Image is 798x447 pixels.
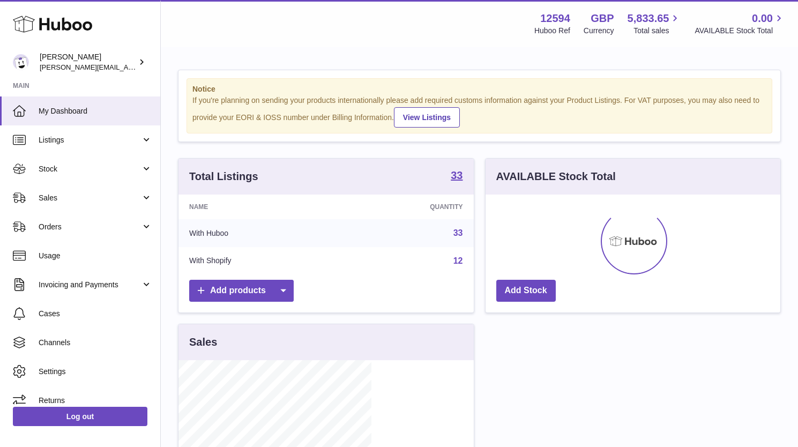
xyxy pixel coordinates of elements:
span: Orders [39,222,141,232]
span: Sales [39,193,141,203]
span: 5,833.65 [628,11,669,26]
th: Name [178,195,338,219]
strong: 12594 [540,11,570,26]
span: Invoicing and Payments [39,280,141,290]
a: Add products [189,280,294,302]
img: owen@wearemakewaves.com [13,54,29,70]
div: If you're planning on sending your products internationally please add required customs informati... [192,95,766,128]
a: 12 [453,256,463,265]
span: Usage [39,251,152,261]
a: Log out [13,407,147,426]
span: Total sales [633,26,681,36]
span: Returns [39,396,152,406]
span: [PERSON_NAME][EMAIL_ADDRESS][DOMAIN_NAME] [40,63,215,71]
a: 33 [453,228,463,237]
div: Currency [584,26,614,36]
span: 0.00 [752,11,773,26]
a: Add Stock [496,280,556,302]
h3: AVAILABLE Stock Total [496,169,616,184]
strong: 33 [451,170,463,181]
span: Stock [39,164,141,174]
td: With Huboo [178,219,338,247]
div: Huboo Ref [534,26,570,36]
td: With Shopify [178,247,338,275]
a: 5,833.65 Total sales [628,11,682,36]
span: My Dashboard [39,106,152,116]
h3: Total Listings [189,169,258,184]
a: 0.00 AVAILABLE Stock Total [695,11,785,36]
span: Cases [39,309,152,319]
strong: GBP [591,11,614,26]
span: AVAILABLE Stock Total [695,26,785,36]
span: Settings [39,367,152,377]
div: [PERSON_NAME] [40,52,136,72]
a: View Listings [394,107,460,128]
span: Listings [39,135,141,145]
h3: Sales [189,335,217,349]
span: Channels [39,338,152,348]
strong: Notice [192,84,766,94]
a: 33 [451,170,463,183]
th: Quantity [338,195,474,219]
